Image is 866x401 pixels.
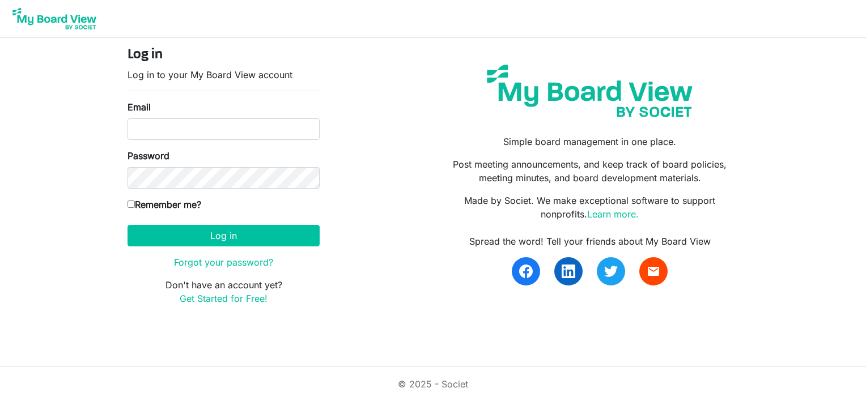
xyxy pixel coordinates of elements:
[180,293,268,304] a: Get Started for Free!
[587,208,639,220] a: Learn more.
[639,257,668,285] a: email
[442,234,738,248] div: Spread the word! Tell your friends about My Board View
[128,47,320,63] h4: Log in
[128,68,320,82] p: Log in to your My Board View account
[128,225,320,246] button: Log in
[647,265,660,278] span: email
[398,378,468,390] a: © 2025 - Societ
[442,135,738,148] p: Simple board management in one place.
[442,194,738,221] p: Made by Societ. We make exceptional software to support nonprofits.
[128,149,169,163] label: Password
[604,265,618,278] img: twitter.svg
[128,278,320,305] p: Don't have an account yet?
[478,56,701,126] img: my-board-view-societ.svg
[128,198,201,211] label: Remember me?
[174,257,273,268] a: Forgot your password?
[128,100,151,114] label: Email
[9,5,100,33] img: My Board View Logo
[128,200,135,208] input: Remember me?
[562,265,575,278] img: linkedin.svg
[442,157,738,185] p: Post meeting announcements, and keep track of board policies, meeting minutes, and board developm...
[519,265,533,278] img: facebook.svg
